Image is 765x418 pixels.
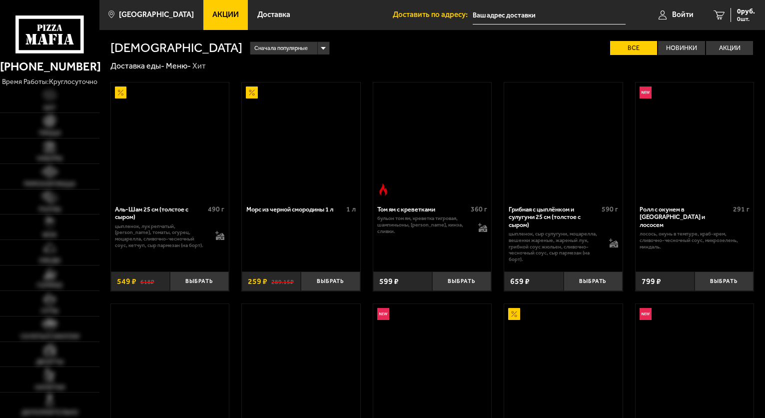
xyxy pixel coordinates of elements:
button: Выбрать [432,271,491,291]
a: НовинкаРолл с окунем в темпуре и лососем [636,82,754,199]
button: Выбрать [170,271,229,291]
span: Доставить по адресу: [393,11,473,18]
span: Пицца [39,130,61,136]
img: Новинка [640,308,652,320]
p: бульон том ям, креветка тигровая, шампиньоны, [PERSON_NAME], кинза, сливки. [377,215,470,234]
img: Акционный [115,86,127,98]
img: Острое блюдо [377,183,389,195]
a: АкционныйАль-Шам 25 см (толстое с сыром) [111,82,229,199]
span: 0 руб. [737,8,755,15]
span: WOK [42,232,57,238]
span: Обеды [39,257,60,264]
p: цыпленок, сыр сулугуни, моцарелла, вешенки жареные, жареный лук, грибной соус Жюльен, сливочно-че... [509,231,601,263]
span: 599 ₽ [379,277,399,285]
label: Новинки [658,41,705,55]
h1: [DEMOGRAPHIC_DATA] [110,41,242,54]
span: 659 ₽ [510,277,530,285]
span: Роллы [39,206,61,213]
span: Дополнительно [21,409,78,416]
span: Акции [212,11,239,18]
span: 259 ₽ [248,277,267,285]
s: 618 ₽ [140,277,154,285]
div: Грибная с цыплёнком и сулугуни 25 см (толстое с сыром) [509,205,599,228]
img: Новинка [377,308,389,320]
button: Выбрать [695,271,754,291]
span: 1 л [346,205,356,213]
span: 360 г [471,205,487,213]
a: Грибная с цыплёнком и сулугуни 25 см (толстое с сыром) [504,82,623,199]
div: Хит [192,61,206,71]
span: 291 г [733,205,750,213]
span: Войти [672,11,694,18]
label: Акции [706,41,753,55]
div: Ролл с окунем в [GEOGRAPHIC_DATA] и лососем [640,205,730,228]
div: Морс из черной смородины 1 л [246,205,344,213]
img: Акционный [246,86,258,98]
span: 490 г [208,205,224,213]
button: Выбрать [564,271,623,291]
img: Новинка [640,86,652,98]
div: Том ям с креветками [377,205,468,213]
span: 549 ₽ [117,277,136,285]
span: Сначала популярные [254,41,308,56]
span: Доставка [257,11,290,18]
label: Все [610,41,657,55]
span: Римская пицца [24,181,75,187]
span: [GEOGRAPHIC_DATA] [119,11,194,18]
span: Наборы [37,155,62,162]
span: Хит [43,105,56,111]
p: цыпленок, лук репчатый, [PERSON_NAME], томаты, огурец, моцарелла, сливочно-чесночный соус, кетчуп... [115,223,207,249]
input: Ваш адрес доставки [473,6,626,24]
span: 799 ₽ [642,277,661,285]
s: 289.15 ₽ [271,277,294,285]
p: лосось, окунь в темпуре, краб-крем, сливочно-чесночный соус, микрозелень, миндаль. [640,231,749,250]
div: Аль-Шам 25 см (толстое с сыром) [115,205,205,221]
button: Выбрать [301,271,360,291]
span: Салаты и закуски [20,333,79,340]
span: Горячее [37,282,63,289]
span: 590 г [602,205,618,213]
a: Острое блюдоТом ям с креветками [373,82,492,199]
span: Напитки [35,384,65,391]
a: Меню- [166,61,191,70]
a: АкционныйМорс из черной смородины 1 л [242,82,360,199]
span: Супы [41,308,58,314]
span: 0 шт. [737,16,755,22]
a: Доставка еды- [110,61,164,70]
img: Акционный [508,308,520,320]
span: Десерты [36,359,63,365]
